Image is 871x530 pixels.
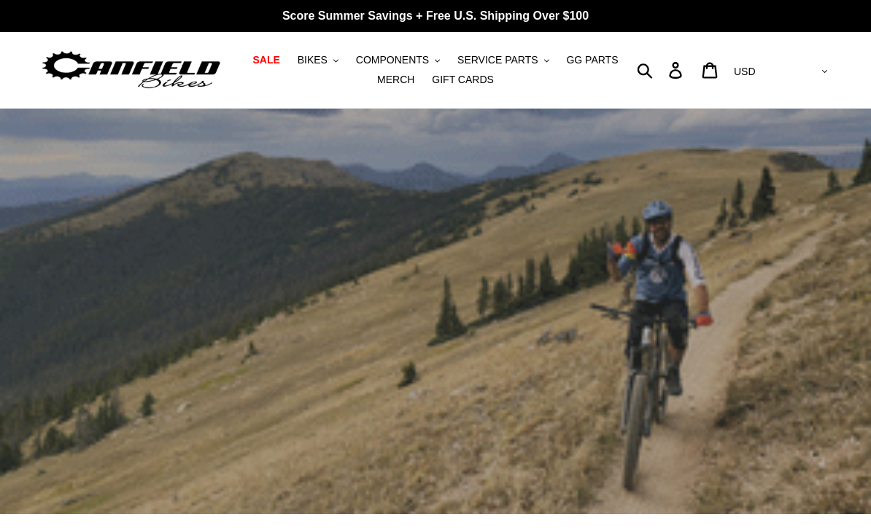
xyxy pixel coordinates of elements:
a: SALE [245,50,287,70]
button: BIKES [290,50,346,70]
img: Canfield Bikes [40,47,222,93]
button: COMPONENTS [349,50,447,70]
a: GG PARTS [559,50,625,70]
span: COMPONENTS [356,54,429,66]
span: GG PARTS [566,54,618,66]
span: SALE [252,54,279,66]
span: SERVICE PARTS [457,54,538,66]
a: GIFT CARDS [425,70,501,90]
button: SERVICE PARTS [450,50,556,70]
span: MERCH [377,74,414,86]
span: BIKES [298,54,328,66]
a: MERCH [370,70,422,90]
span: GIFT CARDS [432,74,494,86]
